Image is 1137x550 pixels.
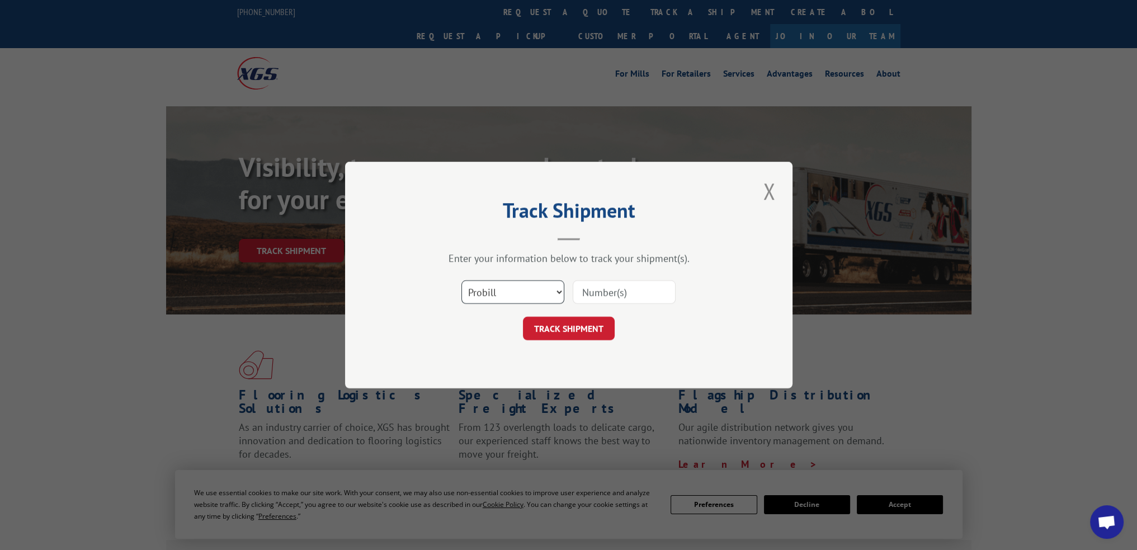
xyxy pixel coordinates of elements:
input: Number(s) [573,280,676,304]
h2: Track Shipment [401,203,737,224]
a: Open chat [1090,505,1124,539]
button: TRACK SHIPMENT [523,317,615,340]
div: Enter your information below to track your shipment(s). [401,252,737,265]
button: Close modal [759,176,779,206]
